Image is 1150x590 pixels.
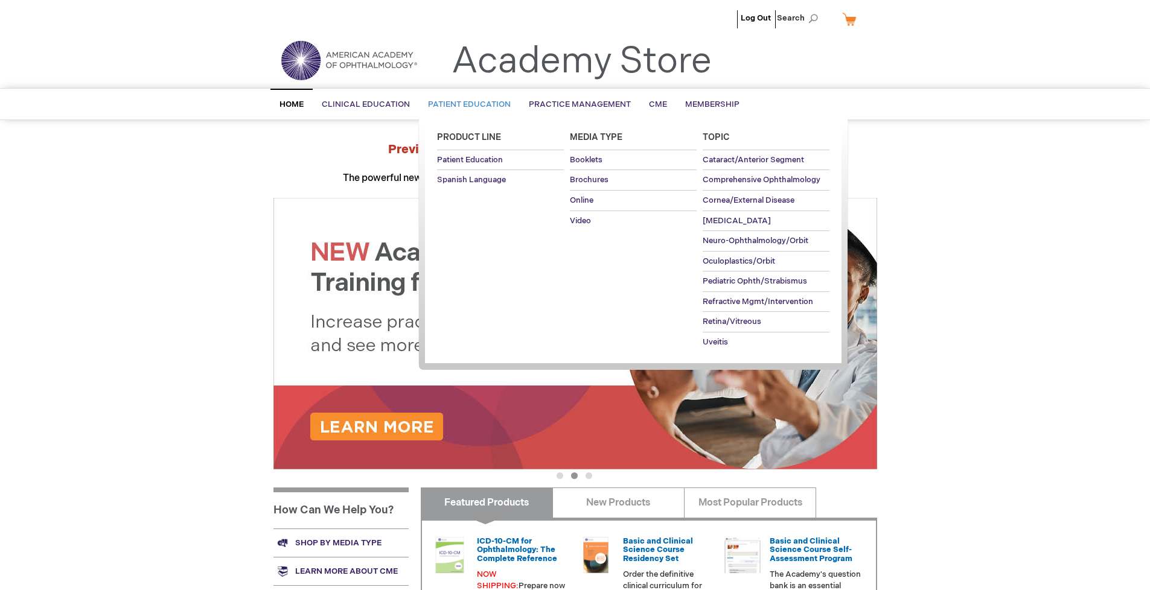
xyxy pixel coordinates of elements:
a: Academy Store [452,40,712,83]
span: Uveitis [703,337,728,347]
span: Video [570,216,591,226]
img: bcscself_20.jpg [724,537,761,573]
span: CME [649,100,667,109]
a: Basic and Clinical Science Course Self-Assessment Program [770,536,852,563]
span: Pediatric Ophth/Strabismus [703,276,807,286]
span: Search [777,6,823,30]
span: Home [280,100,304,109]
a: Log Out [741,13,771,23]
span: Neuro-Ophthalmology/Orbit [703,236,808,246]
span: Cornea/External Disease [703,195,794,205]
a: Most Popular Products [684,487,816,518]
span: Media Type [570,132,622,142]
span: Refractive Mgmt/Intervention [703,297,813,306]
button: 1 of 3 [557,472,563,479]
span: Patient Education [437,155,503,165]
span: Product Line [437,132,501,142]
span: Topic [703,132,730,142]
img: 0120008u_42.png [432,537,468,573]
span: Online [570,195,593,205]
span: Brochures [570,175,609,185]
button: 2 of 3 [571,472,578,479]
span: Spanish Language [437,175,506,185]
a: Shop by media type [273,528,409,557]
a: Featured Products [421,487,553,518]
span: Retina/Vitreous [703,317,761,326]
a: Basic and Clinical Science Course Residency Set [623,536,693,563]
span: Practice Management [529,100,631,109]
span: Booklets [570,155,602,165]
span: Membership [685,100,740,109]
a: ICD-10-CM for Ophthalmology: The Complete Reference [477,536,557,563]
span: [MEDICAL_DATA] [703,216,771,226]
button: 3 of 3 [586,472,592,479]
h1: How Can We Help You? [273,487,409,528]
a: Learn more about CME [273,557,409,585]
a: New Products [552,487,685,518]
span: Oculoplastics/Orbit [703,256,775,266]
span: Comprehensive Ophthalmology [703,175,820,185]
img: 02850963u_47.png [578,537,614,573]
span: Clinical Education [322,100,410,109]
span: Patient Education [428,100,511,109]
span: Cataract/Anterior Segment [703,155,804,165]
strong: Preview the at AAO 2025 [388,142,762,157]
